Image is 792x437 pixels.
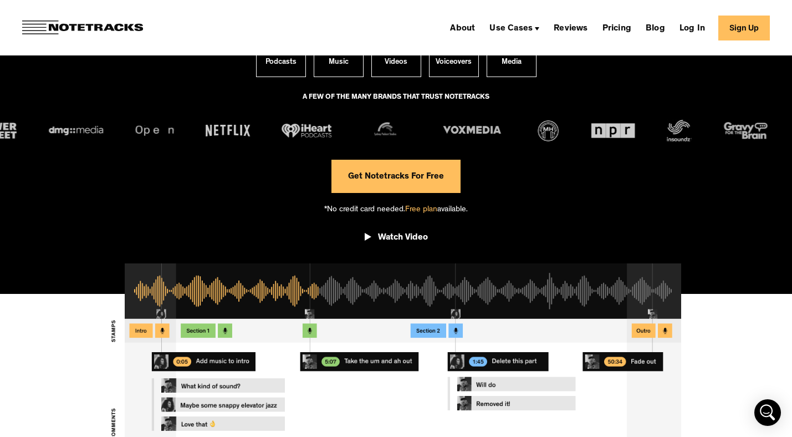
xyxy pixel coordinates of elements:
a: About [446,19,479,37]
div: Use Cases [489,24,533,33]
div: Media [502,51,522,77]
div: Open Intercom Messenger [754,399,781,426]
span: Free plan [405,206,437,214]
div: Voiceovers [436,51,472,77]
div: Podcasts [265,51,297,77]
a: Get Notetracks For Free [331,160,461,193]
a: Reviews [549,19,592,37]
div: A FEW OF THE MANY BRANDS THAT TRUST NOTETRACKS [303,88,489,118]
div: Music [329,51,349,77]
div: Videos [385,51,407,77]
a: Blog [641,19,670,37]
div: *No credit card needed. available. [324,193,468,225]
a: open lightbox [365,224,428,255]
div: Use Cases [485,19,544,37]
a: Log In [675,19,709,37]
a: Sign Up [718,16,770,40]
a: Pricing [598,19,636,37]
div: Watch Video [378,232,428,243]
